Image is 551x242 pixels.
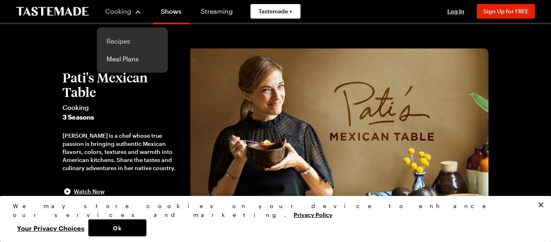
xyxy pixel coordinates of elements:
button: Cooking [105,2,142,21]
button: Pati's Mexican TableCooking3 Seasons[PERSON_NAME] is a chef whose true passion is bringing authen... [63,70,182,196]
button: Close [532,196,550,214]
button: Sign Up for FREE [477,4,535,19]
span: Log In [447,8,464,15]
button: Ok [88,219,146,236]
a: To Tastemade Home Page [16,7,89,16]
a: Recipes [102,32,163,50]
div: Privacy [13,202,531,236]
img: Pati's Mexican Table [190,48,488,218]
div: Cooking [97,27,168,73]
button: Your Privacy Choices [13,219,88,236]
a: Tastemade + [250,4,301,19]
span: Sign Up for FREE [483,8,528,15]
span: Cooking [63,103,182,112]
a: Shows [153,2,190,24]
a: More information about your privacy, opens in a new tab [294,210,332,218]
span: Tastemade + [259,7,292,15]
div: [PERSON_NAME] is a chef whose true passion is bringing authentic Mexican flavors, colors, texture... [63,132,182,172]
span: Cooking [105,7,131,15]
span: Watch Now [74,187,104,196]
a: Meal Plans [102,50,163,68]
span: 3 Seasons [63,112,182,122]
button: Log In [440,7,472,15]
h2: Pati's Mexican Table [63,70,182,99]
div: We may store cookies on your device to enhance our services and marketing. [13,202,531,219]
